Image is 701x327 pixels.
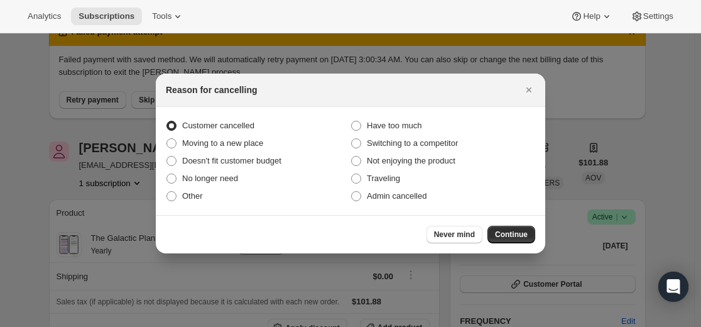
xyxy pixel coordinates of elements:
[434,230,475,240] span: Never mind
[20,8,68,25] button: Analytics
[152,11,171,21] span: Tools
[182,174,238,183] span: No longer need
[563,8,620,25] button: Help
[71,8,142,25] button: Subscriptions
[144,8,192,25] button: Tools
[28,11,61,21] span: Analytics
[623,8,681,25] button: Settings
[643,11,673,21] span: Settings
[79,11,134,21] span: Subscriptions
[367,121,421,130] span: Have too much
[495,230,528,240] span: Continue
[182,121,254,130] span: Customer cancelled
[427,226,482,243] button: Never mind
[166,84,257,96] h2: Reason for cancelling
[487,226,535,243] button: Continue
[182,138,263,148] span: Moving to a new place
[520,81,538,99] button: Close
[182,191,203,201] span: Other
[583,11,600,21] span: Help
[367,138,458,148] span: Switching to a competitor
[367,191,427,201] span: Admin cancelled
[367,174,400,183] span: Traveling
[182,156,281,165] span: Doesn't fit customer budget
[658,272,688,302] div: Open Intercom Messenger
[367,156,455,165] span: Not enjoying the product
